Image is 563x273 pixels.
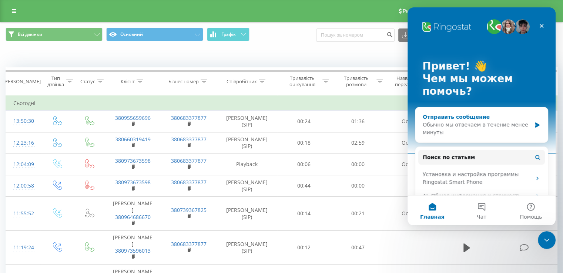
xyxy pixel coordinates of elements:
td: 00:00 [331,154,385,175]
iframe: Intercom live chat [408,7,556,225]
td: 01:36 [331,111,385,132]
td: 02:59 [331,132,385,154]
div: 12:04:09 [13,157,33,172]
a: 380973673598 [115,179,151,186]
div: Тривалість розмови [338,75,375,88]
div: 11:19:24 [13,240,33,255]
td: 00:06 [277,154,331,175]
td: 00:12 [277,230,331,264]
a: 380683377877 [171,179,207,186]
td: 00:00 [331,175,385,196]
a: 380739367825 [171,206,207,213]
button: Всі дзвінки [6,28,103,41]
td: 00:14 [277,197,331,231]
button: Основний [106,28,203,41]
div: Статус [80,78,95,85]
td: [PERSON_NAME] [105,197,161,231]
a: 380973596013 [115,247,151,254]
input: Пошук за номером [316,28,395,42]
div: Бізнес номер [168,78,199,85]
div: 12:00:58 [13,179,33,193]
td: [PERSON_NAME] (SIP) [217,230,277,264]
div: 12:23:16 [13,136,33,150]
td: 00:18 [277,132,331,154]
div: Співробітник [227,78,257,85]
td: [PERSON_NAME] (SIP) [217,197,277,231]
td: 00:47 [331,230,385,264]
a: 380683377877 [171,114,207,121]
span: Графік [221,32,236,37]
td: [PERSON_NAME] (SIP) [217,175,277,196]
div: Назва схеми переадресації [392,75,430,88]
span: Реферальна програма [403,8,457,14]
td: 00:44 [277,175,331,196]
td: Основна [385,111,440,132]
td: Playback [217,154,277,175]
button: Графік [207,28,249,41]
td: Основна [385,154,440,175]
td: [PERSON_NAME] (SIP) [217,132,277,154]
a: 380683377877 [171,240,207,247]
td: Основна [385,132,440,154]
td: [PERSON_NAME] (SIP) [217,111,277,132]
a: 380973673598 [115,157,151,164]
td: Сьогодні [6,96,557,111]
div: [PERSON_NAME] [3,78,41,85]
a: 380683377877 [171,136,207,143]
a: 380955659696 [115,114,151,121]
td: Основна [385,197,440,231]
div: 11:55:52 [13,206,33,221]
td: [PERSON_NAME] [105,230,161,264]
td: 00:21 [331,197,385,231]
a: 380660319419 [115,136,151,143]
div: Тривалість очікування [284,75,321,88]
td: 00:24 [277,111,331,132]
div: Клієнт [121,78,135,85]
span: Всі дзвінки [18,31,42,37]
div: Тип дзвінка [47,75,64,88]
iframe: Intercom live chat [538,231,556,249]
a: 380964686670 [115,213,151,220]
div: 13:50:30 [13,114,33,128]
button: Експорт [398,28,438,42]
a: 380683377877 [171,157,207,164]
